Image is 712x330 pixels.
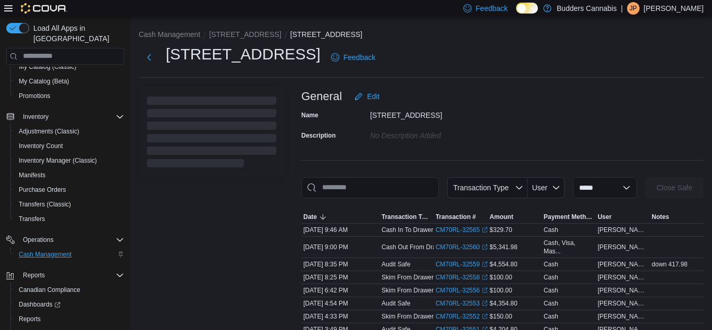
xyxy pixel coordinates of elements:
svg: External link [482,313,488,320]
span: Promotions [19,92,51,100]
span: Load All Apps in [GEOGRAPHIC_DATA] [29,23,124,44]
span: $150.00 [489,312,512,321]
div: Cash [544,299,558,308]
a: CM70RL-32552External link [436,312,488,321]
span: $4,354.80 [489,299,517,308]
a: Purchase Orders [15,184,70,196]
span: Reports [23,271,45,279]
button: Reports [2,268,128,283]
button: Transaction Type [447,177,527,198]
a: Promotions [15,90,55,102]
span: My Catalog (Beta) [15,75,124,88]
label: Description [301,131,336,140]
span: Purchase Orders [19,186,66,194]
span: Transaction Type [382,213,432,221]
span: Canadian Compliance [19,286,80,294]
button: Promotions [10,89,128,103]
span: Inventory [19,111,124,123]
svg: External link [482,244,488,250]
p: [PERSON_NAME] [644,2,704,15]
span: Inventory Manager (Classic) [19,156,97,165]
span: Feedback [343,52,375,63]
a: Dashboards [10,297,128,312]
div: [DATE] 8:35 PM [301,258,379,271]
nav: An example of EuiBreadcrumbs [139,29,704,42]
span: Dashboards [19,300,60,309]
button: Manifests [10,168,128,182]
button: Operations [19,234,58,246]
div: Cash [544,226,558,234]
span: Transfers (Classic) [15,198,124,211]
p: Skim From Drawer (Drawer 2) [382,286,465,295]
span: Feedback [476,3,508,14]
button: Reports [19,269,49,282]
span: Adjustments (Classic) [19,127,79,136]
button: Next [139,47,159,68]
div: Cash [544,286,558,295]
span: Canadian Compliance [15,284,124,296]
span: My Catalog (Classic) [15,60,124,73]
span: Inventory Manager (Classic) [15,154,124,167]
span: [PERSON_NAME] [598,299,648,308]
svg: External link [482,274,488,280]
span: $4,554.80 [489,260,517,268]
span: Transfers [19,215,45,223]
span: down 417.98 [652,260,688,268]
img: Cova [21,3,67,14]
div: [DATE] 8:25 PM [301,271,379,284]
span: [PERSON_NAME] [598,273,648,282]
span: Reports [19,315,41,323]
a: Dashboards [15,298,65,311]
input: This is a search bar. As you type, the results lower in the page will automatically filter. [301,177,439,198]
div: [DATE] 9:00 PM [301,241,379,253]
span: Inventory Count [19,142,63,150]
span: Reports [15,313,124,325]
span: Payment Methods [544,213,594,221]
button: My Catalog (Beta) [10,74,128,89]
span: $5,341.98 [489,243,517,251]
div: Cash [544,260,558,268]
a: CM70RL-32559External link [436,260,488,268]
span: JP [630,2,637,15]
div: Jessica Patterson [627,2,640,15]
a: Canadian Compliance [15,284,84,296]
span: $329.70 [489,226,512,234]
button: Reports [10,312,128,326]
div: Cash [544,273,558,282]
h3: General [301,90,342,103]
span: Inventory Count [15,140,124,152]
div: [STREET_ADDRESS] [370,107,510,119]
span: Promotions [15,90,124,102]
span: Purchase Orders [15,184,124,196]
span: [PERSON_NAME] [598,286,648,295]
a: Reports [15,313,45,325]
button: User [527,177,564,198]
button: Payment Methods [542,211,596,223]
a: CM70RL-32556External link [436,286,488,295]
a: My Catalog (Beta) [15,75,73,88]
span: [PERSON_NAME] [598,243,648,251]
p: Audit Safe [382,260,410,268]
span: Operations [19,234,124,246]
span: Notes [652,213,669,221]
span: Reports [19,269,124,282]
button: Cash Management [10,247,128,262]
p: Budders Cannabis [557,2,617,15]
span: My Catalog (Classic) [19,63,77,71]
span: Date [303,213,317,221]
span: User [532,184,548,192]
button: Inventory Count [10,139,128,153]
div: [DATE] 4:33 PM [301,310,379,323]
a: Cash Management [15,248,76,261]
span: Close Safe [657,182,692,193]
span: Dashboards [15,298,124,311]
button: Inventory Manager (Classic) [10,153,128,168]
a: CM70RL-32558External link [436,273,488,282]
button: Edit [350,86,384,107]
a: CM70RL-32565External link [436,226,488,234]
span: Transaction Type [453,184,509,192]
div: Cash, Visa, Mas... [544,239,594,255]
div: [DATE] 6:42 PM [301,284,379,297]
button: Adjustments (Classic) [10,124,128,139]
span: Transfers (Classic) [19,200,71,209]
